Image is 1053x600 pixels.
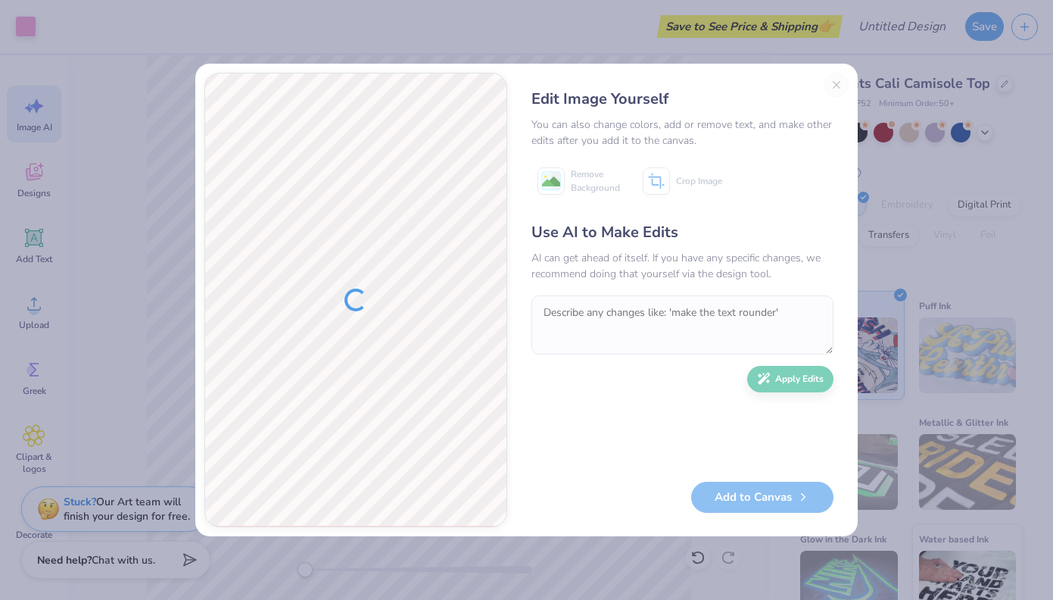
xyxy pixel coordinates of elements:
div: You can also change colors, add or remove text, and make other edits after you add it to the canvas. [531,117,833,148]
div: Use AI to Make Edits [531,221,833,244]
button: Remove Background [531,162,626,200]
div: AI can get ahead of itself. If you have any specific changes, we recommend doing that yourself vi... [531,250,833,282]
div: Edit Image Yourself [531,88,833,111]
button: Crop Image [637,162,731,200]
span: Crop Image [676,174,722,188]
span: Remove Background [571,167,620,195]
